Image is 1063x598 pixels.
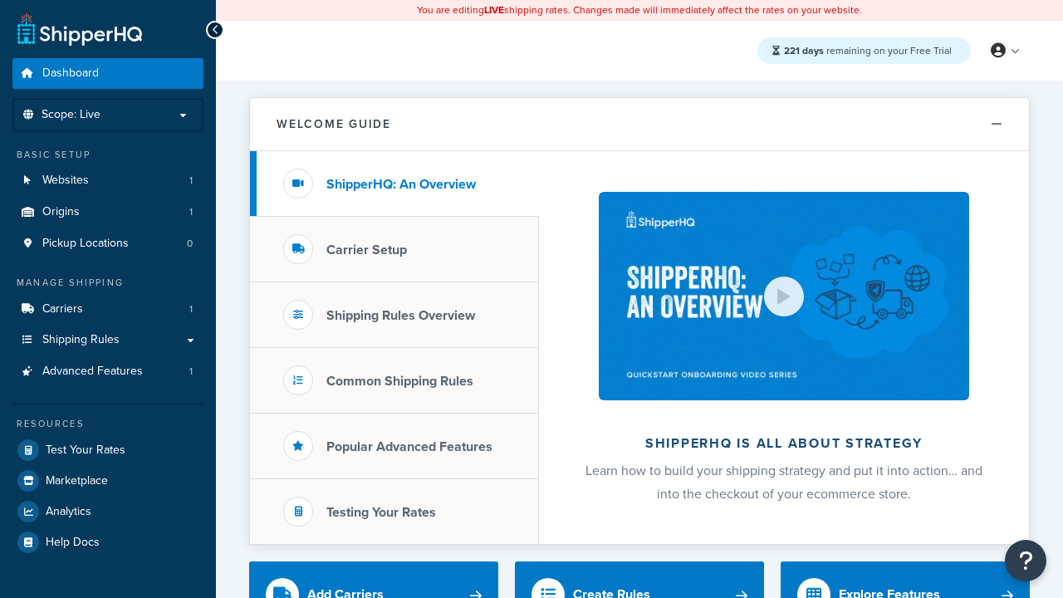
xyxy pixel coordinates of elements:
[42,108,100,122] span: Scope: Live
[42,302,83,316] span: Carriers
[12,165,203,196] a: Websites1
[12,197,203,228] a: Origins1
[12,325,203,355] a: Shipping Rules
[189,302,193,316] span: 1
[42,205,80,219] span: Origins
[42,365,143,379] span: Advanced Features
[42,237,129,251] span: Pickup Locations
[12,466,203,496] a: Marketplace
[12,276,203,290] div: Manage Shipping
[326,439,492,454] h3: Popular Advanced Features
[187,237,193,251] span: 0
[12,527,203,557] a: Help Docs
[42,174,89,188] span: Websites
[46,474,108,488] span: Marketplace
[12,228,203,259] a: Pickup Locations0
[326,177,476,192] h3: ShipperHQ: An Overview
[46,505,91,519] span: Analytics
[326,374,473,389] h3: Common Shipping Rules
[12,417,203,431] div: Resources
[12,497,203,527] a: Analytics
[12,294,203,325] a: Carriers1
[326,243,407,257] h3: Carrier Setup
[599,192,969,400] img: ShipperHQ is all about strategy
[189,205,193,219] span: 1
[1005,540,1046,581] button: Open Resource Center
[12,356,203,387] a: Advanced Features1
[189,174,193,188] span: 1
[12,294,203,325] li: Carriers
[42,66,99,81] span: Dashboard
[784,43,952,58] span: remaining on your Free Trial
[12,58,203,89] a: Dashboard
[12,148,203,162] div: Basic Setup
[12,165,203,196] li: Websites
[484,2,504,17] b: LIVE
[583,436,985,451] h2: ShipperHQ is all about strategy
[326,505,436,520] h3: Testing Your Rates
[784,43,824,58] strong: 221 days
[42,333,120,347] span: Shipping Rules
[46,444,125,458] span: Test Your Rates
[326,308,475,323] h3: Shipping Rules Overview
[250,98,1029,151] button: Welcome Guide
[12,435,203,465] a: Test Your Rates
[277,118,391,130] h2: Welcome Guide
[12,356,203,387] li: Advanced Features
[12,228,203,259] li: Pickup Locations
[189,365,193,379] span: 1
[12,197,203,228] li: Origins
[46,536,100,550] span: Help Docs
[585,461,982,503] span: Learn how to build your shipping strategy and put it into action… and into the checkout of your e...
